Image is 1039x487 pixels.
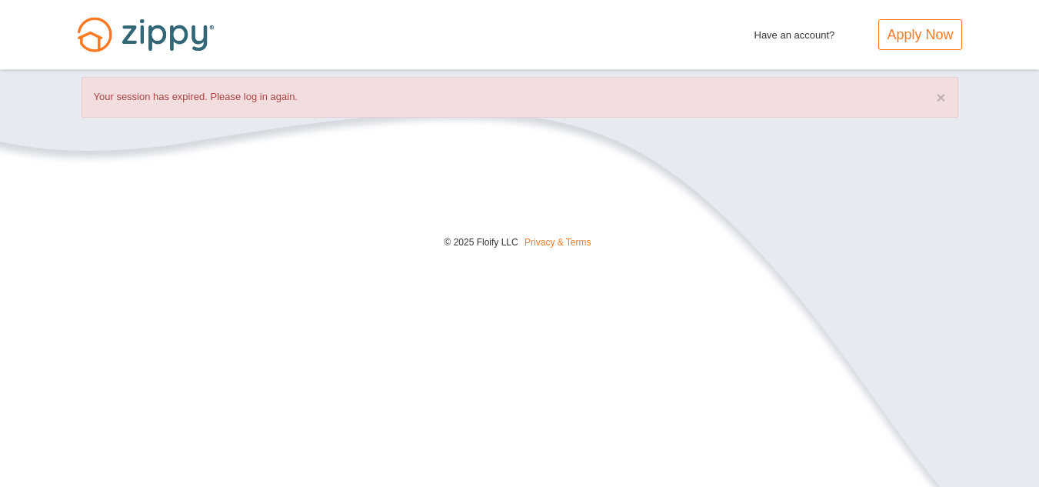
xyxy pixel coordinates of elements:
[878,19,961,50] a: Apply Now
[936,89,945,105] button: ×
[754,19,835,44] span: Have an account?
[82,77,958,118] div: Your session has expired. Please log in again.
[444,237,518,248] span: © 2025 Floify LLC
[524,237,591,248] a: Privacy & Terms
